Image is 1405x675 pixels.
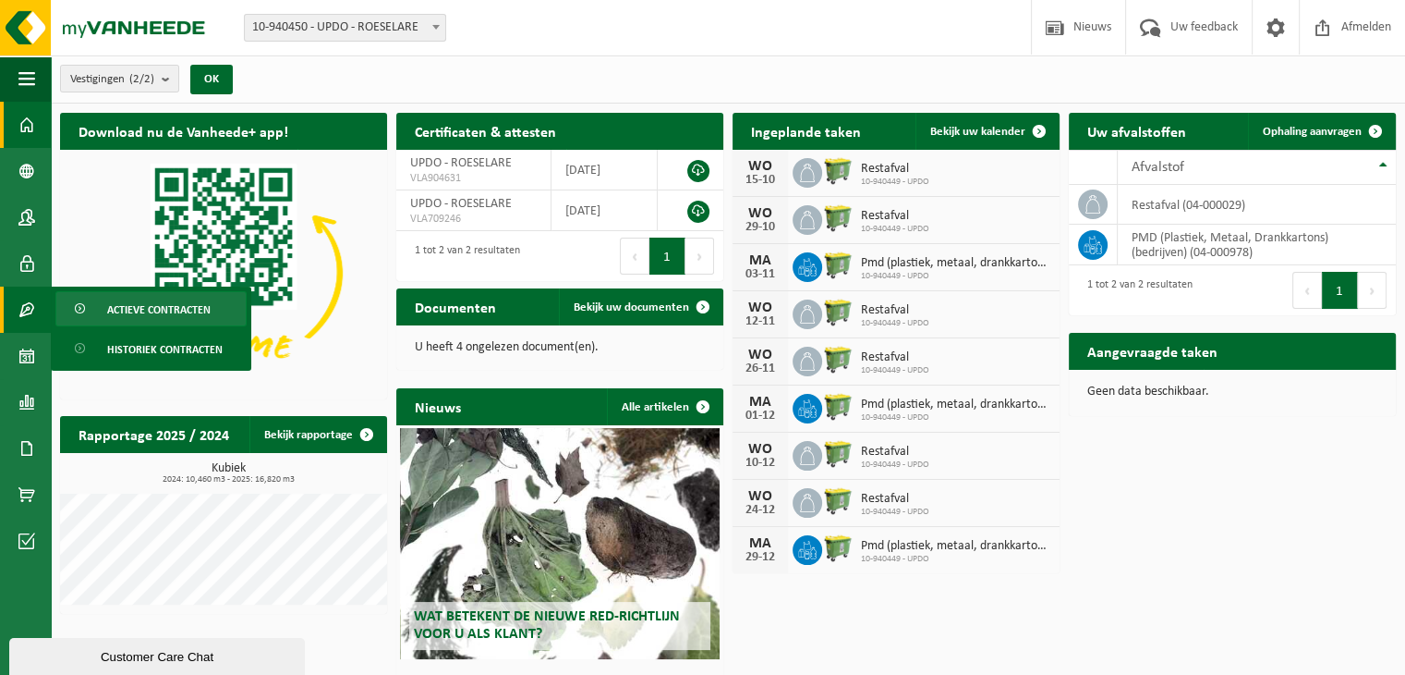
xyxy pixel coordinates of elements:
h2: Nieuws [396,388,479,424]
span: Vestigingen [70,66,154,93]
div: WO [742,489,779,504]
span: UPDO - ROESELARE [410,197,512,211]
td: PMD (Plastiek, Metaal, Drankkartons) (bedrijven) (04-000978) [1118,225,1396,265]
a: Bekijk uw kalender [915,113,1058,150]
div: MA [742,253,779,268]
img: WB-0660-HPE-GN-50 [822,391,854,423]
a: Actieve contracten [55,291,247,326]
span: Restafval [861,350,929,365]
span: Restafval [861,445,929,460]
span: Bekijk uw kalender [930,126,1025,138]
a: Historiek contracten [55,331,247,366]
span: VLA904631 [410,171,537,186]
h2: Aangevraagde taken [1069,333,1236,369]
count: (2/2) [129,73,154,85]
a: Ophaling aanvragen [1248,113,1394,150]
img: WB-0660-HPE-GN-50 [822,155,854,187]
span: Restafval [861,492,929,507]
a: Alle artikelen [607,388,721,425]
div: 12-11 [742,315,779,328]
button: Previous [620,238,649,275]
div: 1 tot 2 van 2 resultaten [1078,270,1193,311]
div: 01-12 [742,410,779,423]
span: Bekijk uw documenten [574,301,689,313]
span: Wat betekent de nieuwe RED-richtlijn voor u als klant? [414,609,680,642]
button: 1 [1322,272,1358,309]
button: Vestigingen(2/2) [60,65,179,92]
span: 10-940449 - UPDO [861,460,929,471]
h2: Uw afvalstoffen [1069,113,1205,149]
div: 29-10 [742,221,779,234]
button: OK [190,65,233,94]
div: WO [742,442,779,457]
h2: Documenten [396,288,515,325]
div: 26-11 [742,362,779,375]
span: Actieve contracten [107,292,211,327]
button: Next [1358,272,1387,309]
span: Pmd (plastiek, metaal, drankkartons) (bedrijven) [861,539,1050,554]
div: WO [742,301,779,315]
div: 15-10 [742,174,779,187]
button: Next [685,238,714,275]
div: 1 tot 2 van 2 resultaten [406,236,520,276]
span: 10-940449 - UPDO [861,507,929,518]
td: [DATE] [551,150,658,190]
span: Historiek contracten [107,332,223,367]
a: Wat betekent de nieuwe RED-richtlijn voor u als klant? [400,428,721,659]
span: 10-940449 - UPDO [861,554,1050,565]
span: 10-940449 - UPDO [861,412,1050,423]
div: 29-12 [742,551,779,564]
div: MA [742,395,779,410]
h2: Ingeplande taken [733,113,879,149]
div: 10-12 [742,457,779,470]
span: Restafval [861,303,929,318]
span: 10-940449 - UPDO [861,271,1050,282]
div: WO [742,348,779,362]
span: 10-940450 - UPDO - ROESELARE [244,14,446,42]
span: 10-940449 - UPDO [861,224,929,235]
td: restafval (04-000029) [1118,185,1396,225]
span: Restafval [861,162,929,177]
span: 10-940449 - UPDO [861,177,929,188]
img: WB-0660-HPE-GN-50 [822,533,854,564]
img: Download de VHEPlus App [60,150,387,396]
span: 10-940450 - UPDO - ROESELARE [245,15,445,41]
button: Previous [1292,272,1322,309]
img: WB-0660-HPE-GN-50 [822,344,854,375]
iframe: chat widget [9,634,309,675]
img: WB-0660-HPE-GN-50 [822,485,854,517]
img: WB-0660-HPE-GN-50 [822,202,854,234]
span: Pmd (plastiek, metaal, drankkartons) (bedrijven) [861,256,1050,271]
p: Geen data beschikbaar. [1087,386,1377,399]
img: WB-0660-HPE-GN-50 [822,438,854,470]
h2: Certificaten & attesten [396,113,575,149]
span: 2024: 10,460 m3 - 2025: 16,820 m3 [69,475,387,485]
span: 10-940449 - UPDO [861,365,929,376]
span: VLA709246 [410,212,537,227]
div: WO [742,206,779,221]
h2: Download nu de Vanheede+ app! [60,113,307,149]
span: Pmd (plastiek, metaal, drankkartons) (bedrijven) [861,398,1050,412]
div: MA [742,536,779,551]
span: Ophaling aanvragen [1263,126,1362,138]
div: WO [742,159,779,174]
h3: Kubiek [69,462,387,485]
span: Restafval [861,209,929,224]
span: 10-940449 - UPDO [861,318,929,329]
span: Afvalstof [1132,160,1184,175]
span: UPDO - ROESELARE [410,156,512,170]
h2: Rapportage 2025 / 2024 [60,416,248,452]
a: Bekijk uw documenten [559,288,721,325]
img: WB-0660-HPE-GN-50 [822,297,854,328]
img: WB-0660-HPE-GN-50 [822,250,854,281]
div: 03-11 [742,268,779,281]
div: 24-12 [742,504,779,517]
a: Bekijk rapportage [249,416,385,453]
p: U heeft 4 ongelezen document(en). [415,341,705,354]
td: [DATE] [551,190,658,231]
button: 1 [649,238,685,275]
